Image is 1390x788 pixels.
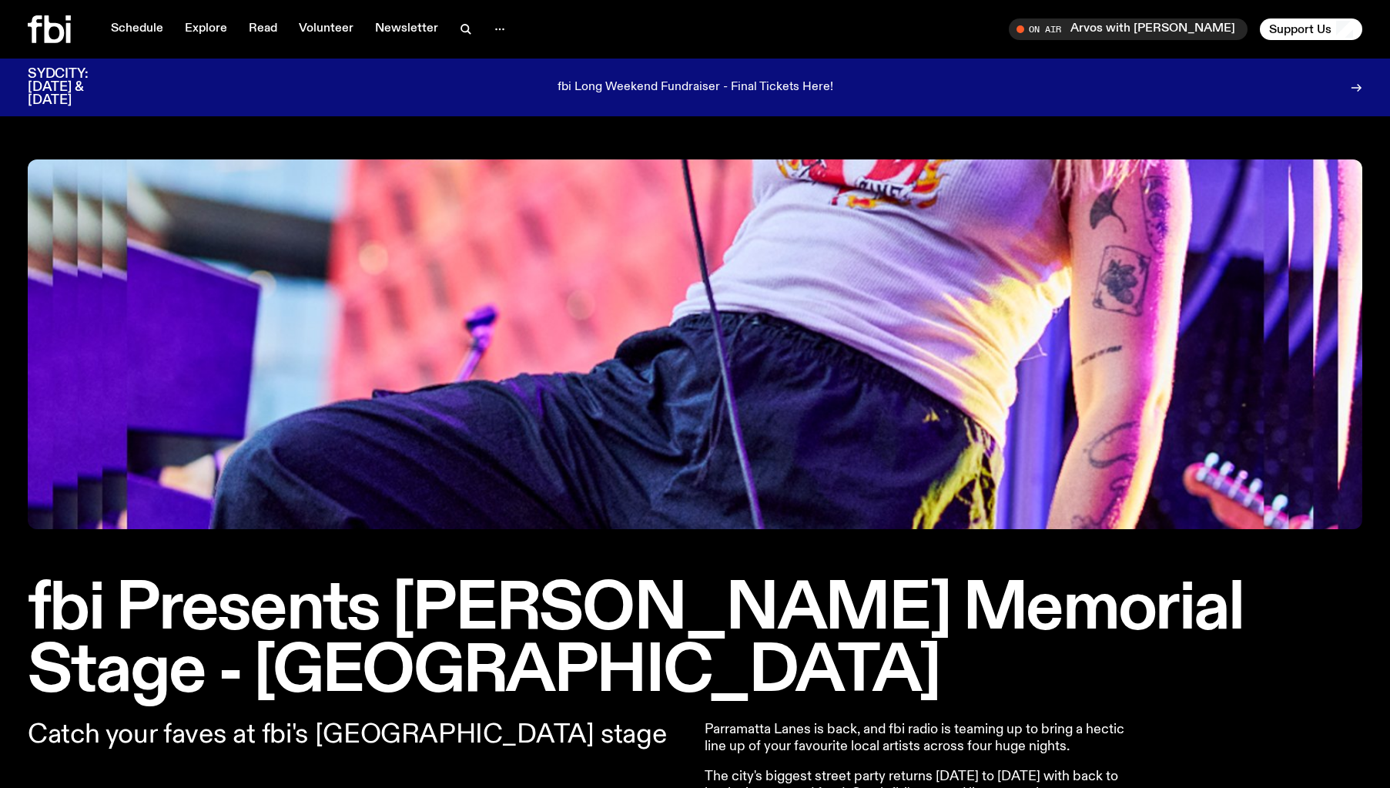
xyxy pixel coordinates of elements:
[558,81,833,95] p: fbi Long Weekend Fundraiser - Final Tickets Here!
[28,578,1362,703] h1: fbi Presents [PERSON_NAME] Memorial Stage - [GEOGRAPHIC_DATA]
[705,722,1148,755] p: Parramatta Lanes is back, and fbi radio is teaming up to bring a hectic line up of your favourite...
[102,18,172,40] a: Schedule
[28,722,686,748] p: Catch your faves at fbi's [GEOGRAPHIC_DATA] stage
[1260,18,1362,40] button: Support Us
[1009,18,1248,40] button: On AirArvos with [PERSON_NAME]
[176,18,236,40] a: Explore
[239,18,286,40] a: Read
[1269,22,1331,36] span: Support Us
[28,68,126,107] h3: SYDCITY: [DATE] & [DATE]
[366,18,447,40] a: Newsletter
[290,18,363,40] a: Volunteer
